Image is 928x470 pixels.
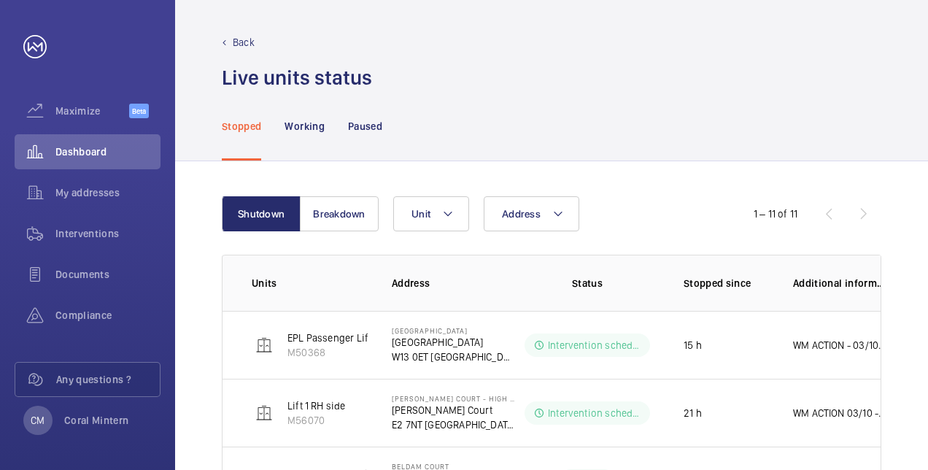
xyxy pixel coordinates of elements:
[502,208,541,220] span: Address
[55,145,161,159] span: Dashboard
[684,406,702,420] p: 21 h
[392,326,514,335] p: [GEOGRAPHIC_DATA]
[392,394,514,403] p: [PERSON_NAME] Court - High Risk Building
[55,308,161,323] span: Compliance
[56,372,160,387] span: Any questions ?
[348,119,382,134] p: Paused
[287,345,371,360] p: M50368
[287,331,371,345] p: EPL Passenger Lift
[287,413,346,428] p: M56070
[55,104,129,118] span: Maximize
[222,64,372,91] h1: Live units status
[793,338,886,352] p: WM ACTION - 03/10 - Follow up [DATE] - No access
[129,104,149,118] span: Beta
[393,196,469,231] button: Unit
[233,35,255,50] p: Back
[793,276,886,290] p: Additional information
[392,403,514,417] p: [PERSON_NAME] Court
[392,417,514,432] p: E2 7NT [GEOGRAPHIC_DATA]
[548,406,641,420] p: Intervention scheduled
[55,185,161,200] span: My addresses
[55,267,161,282] span: Documents
[484,196,579,231] button: Address
[255,404,273,422] img: elevator.svg
[300,196,379,231] button: Breakdown
[793,406,886,420] p: WM ACTION 03/10 - Follow up [DATE] - No access
[222,119,261,134] p: Stopped
[252,276,368,290] p: Units
[525,276,650,290] p: Status
[411,208,430,220] span: Unit
[392,350,514,364] p: W13 0ET [GEOGRAPHIC_DATA]
[285,119,324,134] p: Working
[684,276,770,290] p: Stopped since
[392,276,514,290] p: Address
[754,207,797,221] div: 1 – 11 of 11
[684,338,702,352] p: 15 h
[548,338,641,352] p: Intervention scheduled
[392,335,514,350] p: [GEOGRAPHIC_DATA]
[222,196,301,231] button: Shutdown
[55,226,161,241] span: Interventions
[31,413,45,428] p: CM
[64,413,129,428] p: Coral Mintern
[287,398,346,413] p: Lift 1 RH side
[255,336,273,354] img: elevator.svg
